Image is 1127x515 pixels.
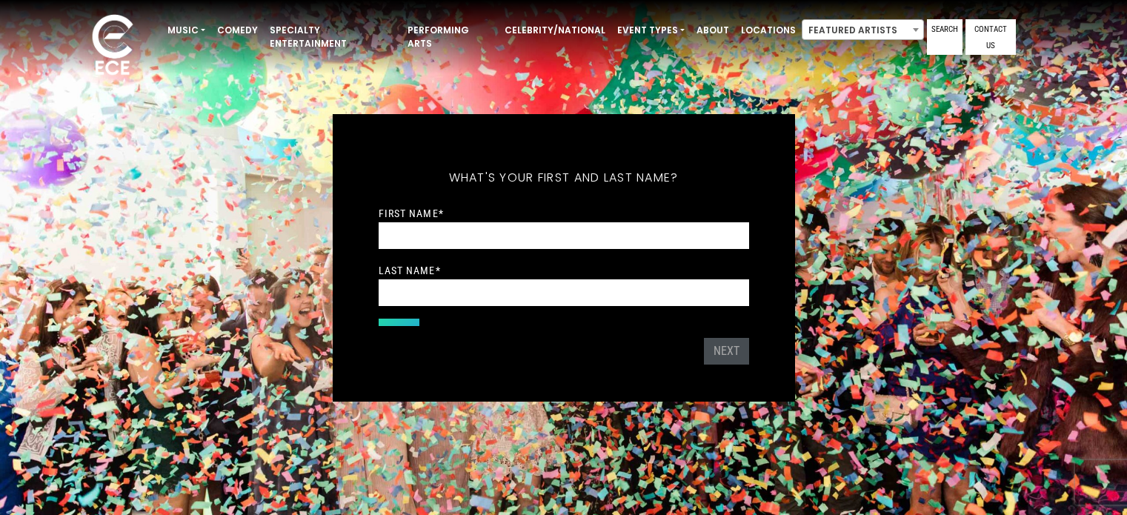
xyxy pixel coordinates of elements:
label: First Name [379,207,444,220]
a: Search [927,19,963,55]
label: Last Name [379,264,441,277]
h5: What's your first and last name? [379,151,749,205]
img: ece_new_logo_whitev2-1.png [76,10,150,82]
a: Music [162,18,211,43]
a: Contact Us [965,19,1016,55]
span: Featured Artists [802,19,924,40]
a: Celebrity/National [499,18,611,43]
a: Locations [735,18,802,43]
a: Event Types [611,18,691,43]
a: Performing Arts [402,18,499,56]
a: About [691,18,735,43]
span: Featured Artists [802,20,923,41]
a: Comedy [211,18,264,43]
a: Specialty Entertainment [264,18,402,56]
